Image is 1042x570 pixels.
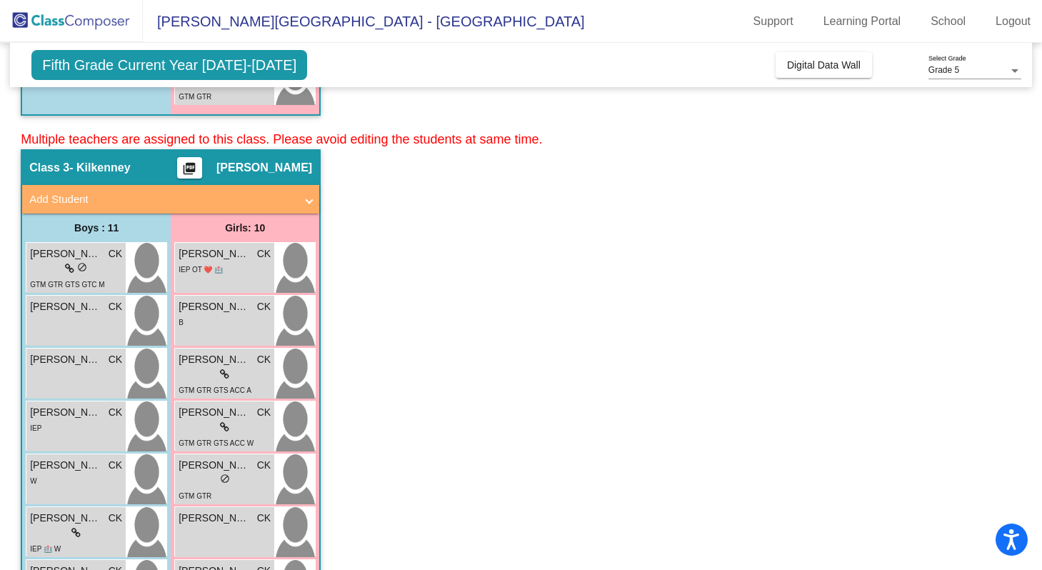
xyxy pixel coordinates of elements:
span: [PERSON_NAME] [179,458,250,473]
span: [PERSON_NAME] [PERSON_NAME] [30,511,101,526]
span: GTM GTR [179,93,211,101]
mat-icon: picture_as_pdf [181,161,198,181]
span: [PERSON_NAME] [179,405,250,420]
span: B [179,319,184,326]
span: do_not_disturb_alt [77,262,87,272]
mat-expansion-panel-header: Add Student [22,185,319,214]
span: W [30,477,36,485]
span: CK [257,458,271,473]
span: [PERSON_NAME] [30,246,101,261]
span: [PERSON_NAME] [30,299,101,314]
span: CK [257,405,271,420]
a: Learning Portal [812,10,913,33]
span: [PERSON_NAME] [30,352,101,367]
span: [PERSON_NAME] [179,352,250,367]
span: CK [257,352,271,367]
span: [PERSON_NAME] [30,458,101,473]
span: CK [109,246,122,261]
mat-panel-title: Add Student [29,191,295,208]
span: CK [109,511,122,526]
span: CK [257,511,271,526]
span: [PERSON_NAME][GEOGRAPHIC_DATA] - [GEOGRAPHIC_DATA] [143,10,585,33]
span: [PERSON_NAME] [179,246,250,261]
span: CK [109,405,122,420]
span: GTM GTR GTS ACC W [179,439,254,447]
span: do_not_disturb_alt [220,474,230,484]
button: Digital Data Wall [776,52,872,78]
span: IEP OT ❤️ 🏥 [179,266,223,274]
span: Fifth Grade Current Year [DATE]-[DATE] [31,50,307,80]
span: Grade 5 [928,65,959,75]
span: GTM GTR GTS ACC A [179,386,251,394]
div: Girls: 10 [171,214,319,242]
span: [PERSON_NAME] [179,299,250,314]
span: CK [257,299,271,314]
span: Class 3 [29,161,69,175]
span: IEP 🏥 W [30,545,61,553]
span: CK [257,246,271,261]
button: Print Students Details [177,157,202,179]
a: Logout [984,10,1042,33]
a: School [919,10,977,33]
span: CK [109,352,122,367]
span: CK [109,458,122,473]
div: Boys : 11 [22,214,171,242]
span: Digital Data Wall [787,59,861,71]
a: Support [742,10,805,33]
span: CK [109,299,122,314]
span: - Kilkenney [69,161,130,175]
span: IEP [30,424,41,432]
span: [PERSON_NAME] [179,511,250,526]
span: GTM GTR GTS GTC M [30,281,104,289]
span: Multiple teachers are assigned to this class. Please avoid editing the students at same time. [21,132,542,146]
span: [PERSON_NAME] [216,161,312,175]
span: GTM GTR [179,492,211,500]
span: [PERSON_NAME] [30,405,101,420]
